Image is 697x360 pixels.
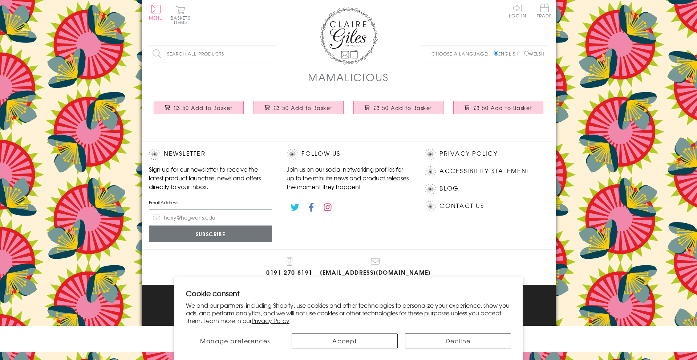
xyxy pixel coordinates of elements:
label: Welsh [524,50,545,57]
input: Search all products [149,46,276,62]
label: Email Address [149,199,272,206]
a: Trade [537,4,552,19]
h2: Follow Us [287,149,410,160]
img: Claire Giles Greetings Cards [320,7,378,65]
h1: Mamalicious [308,70,389,85]
p: Join us on our social networking profiles for up to the minute news and product releases the mome... [287,165,410,191]
input: harry@hogwarts.edu [149,209,272,226]
a: Accessibility Statement [439,166,530,176]
a: Privacy Policy [252,316,289,325]
p: Sign up for our newsletter to receive the latest product launches, news and offers directly to yo... [149,165,272,191]
span: £3.50 Add to Basket [273,104,333,111]
button: £3.50 Add to Basket [453,101,543,114]
button: Manage preferences [186,334,285,348]
button: £3.50 Add to Basket [353,101,443,114]
button: Menu [149,5,163,20]
span: Trade [537,4,552,18]
button: Basket0 items [171,6,191,24]
span: £3.50 Add to Basket [473,104,532,111]
button: Accept [292,334,398,348]
p: We and our partners, including Shopify, use cookies and other technologies to personalize your ex... [186,302,511,324]
a: Mother's Day Card, Glitter Shoes, First Mother's Day £3.50 Add to Basket [449,95,548,127]
span: £3.50 Add to Basket [174,104,233,111]
a: [EMAIL_ADDRESS][DOMAIN_NAME] [320,257,431,278]
span: £3.50 Add to Basket [373,104,433,111]
a: Mother's Day Card, Shoes, Mum everyone wishes they had £3.50 Add to Basket [349,95,449,127]
p: © 2025 . [149,308,548,315]
input: Search [269,46,276,62]
a: Privacy Policy [439,149,497,159]
a: Mother's Day Card, Cute Robot, Old School, Still Cool £3.50 Add to Basket [149,95,249,127]
a: Contact Us [439,201,484,211]
a: Mother's Day Card, Call for Love, Press for Champagne £3.50 Add to Basket [249,95,349,127]
input: Subscribe [149,226,272,242]
input: Welsh [524,51,529,56]
a: Log In [509,4,526,18]
span: 0 items [174,15,191,25]
span: Menu [149,15,163,21]
input: English [494,51,498,56]
label: English [494,50,522,57]
button: Decline [405,334,511,348]
button: £3.50 Add to Basket [154,101,244,114]
a: Blog [439,184,459,193]
h2: Newsletter [149,149,272,160]
h2: Cookie consent [186,288,511,298]
button: £3.50 Add to Basket [254,101,344,114]
a: 0191 270 8191 [266,257,313,278]
p: Choose a language: [431,50,492,57]
span: Manage preferences [200,336,270,345]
